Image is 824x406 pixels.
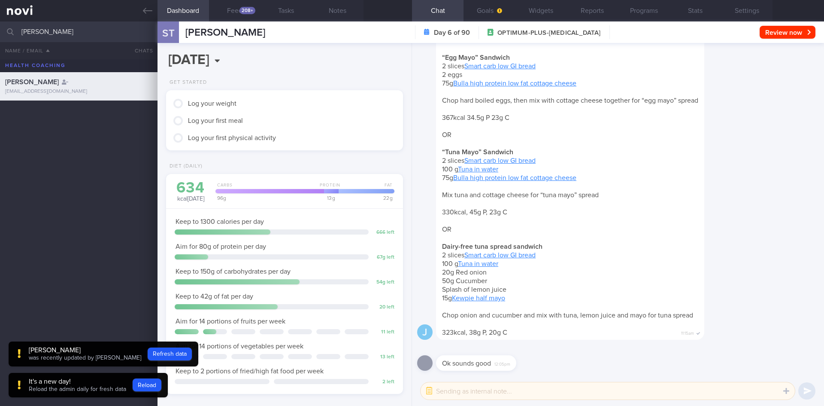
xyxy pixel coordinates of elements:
span: 100 g [442,166,498,173]
span: [PERSON_NAME] [185,27,265,38]
div: 11 left [373,329,394,336]
span: Aim for 80g of protein per day [176,243,266,250]
span: Aim for 14 portions of vegetables per week [176,343,303,350]
div: 20 left [373,304,394,311]
strong: “Egg Mayo” Sandwich [442,54,510,61]
div: 13 g [321,195,339,201]
span: 2 slices [442,63,536,70]
div: 208+ [239,7,255,14]
span: 20g Red onion [442,269,487,276]
div: [PERSON_NAME] [29,346,141,354]
div: 96 g [213,195,324,201]
strong: “Tuna Mayo” Sandwich [442,149,513,156]
span: Keep to 1300 calories per day [176,218,264,225]
span: 75g [442,174,576,181]
a: Smart carb low GI bread [464,63,536,70]
button: Review now [760,26,815,39]
span: 50g Cucumber [442,278,487,284]
div: kcal [DATE] [175,180,207,203]
button: Refresh data [148,348,192,360]
span: Aim for 14 portions of fruits per week [176,318,285,325]
span: 75g [442,80,576,87]
div: Get Started [166,79,207,86]
span: 323kcal, 38g P, 20g C [442,329,507,336]
button: Reload [133,379,161,391]
a: Kewpie half mayo [452,295,505,302]
div: 666 left [373,229,394,236]
div: 54 g left [373,279,394,286]
span: was recently updated by [PERSON_NAME] [29,355,141,361]
div: Diet (Daily) [166,163,203,170]
div: It's a new day! [29,377,126,386]
span: 2 eggs [442,71,462,78]
a: Tuna in water [458,166,498,173]
div: 22 g [336,195,394,201]
span: OR [442,131,451,138]
span: OR [442,226,451,233]
span: Keep to 42g of fat per day [176,293,253,300]
strong: Day 6 of 90 [434,28,470,37]
span: 330kcal, 45g P, 23g C [442,209,507,216]
span: 100 g [442,260,498,267]
div: Protein [316,183,341,193]
a: Tuna in water [458,260,498,267]
span: Ok sounds good [442,360,491,367]
div: 13 left [373,354,394,360]
a: Smart carb low GI bread [464,252,536,259]
span: Keep to 150g of carbohydrates per day [176,268,291,275]
div: 634 [175,180,207,195]
div: 2 left [373,379,394,385]
span: Reload the admin daily for fresh data [29,386,126,392]
div: Fat [339,183,394,193]
button: Chats [123,42,158,59]
span: Chop onion and cucumber and mix with tuna, lemon juice and mayo for tuna spread [442,312,693,319]
a: Smart carb low GI bread [464,157,536,164]
strong: Dairy-free tuna spread sandwich [442,243,542,250]
span: 367kcal 34.5g P 23g C [442,114,509,121]
span: 2 slices [442,252,536,259]
div: Carbs [213,183,319,193]
span: Splash of lemon juice [442,286,506,293]
span: Chop hard boiled eggs, then mix with cottage cheese together for “egg mayo” spread [442,97,698,104]
span: 15g [442,295,505,302]
a: Bulla high protein low fat cottage cheese [453,80,576,87]
div: ST [152,16,184,49]
span: 2 slices [442,157,536,164]
div: 67 g left [373,254,394,261]
span: Keep to 2 portions of fried/high fat food per week [176,368,324,375]
span: 11:15am [681,328,694,336]
span: OPTIMUM-PLUS-[MEDICAL_DATA] [497,29,600,37]
a: Bulla high protein low fat cottage cheese [453,174,576,181]
div: J [417,324,433,340]
div: [EMAIL_ADDRESS][DOMAIN_NAME] [5,89,152,95]
span: [PERSON_NAME] [5,79,59,85]
span: 12:05pm [494,359,510,367]
span: Mix tuna and cottage cheese for “tuna mayo” spread [442,192,599,198]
